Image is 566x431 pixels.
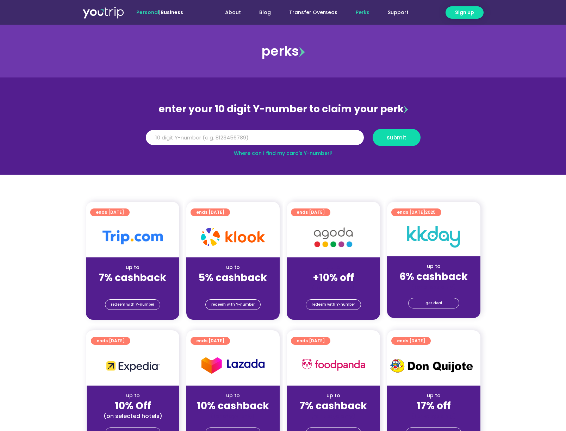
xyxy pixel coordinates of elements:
[327,264,340,271] span: up to
[250,6,280,19] a: Blog
[313,271,354,285] strong: +10% off
[191,337,230,345] a: ends [DATE]
[197,399,269,413] strong: 10% cashback
[455,9,474,16] span: Sign up
[397,208,436,216] span: ends [DATE]
[291,208,330,216] a: ends [DATE]
[196,337,224,345] span: ends [DATE]
[446,6,484,19] a: Sign up
[391,337,431,345] a: ends [DATE]
[397,337,425,345] span: ends [DATE]
[91,337,130,345] a: ends [DATE]
[161,9,183,16] a: Business
[425,298,442,308] span: get deal
[393,263,475,270] div: up to
[379,6,418,19] a: Support
[142,100,424,118] div: enter your 10 digit Y-number to claim your perk
[92,284,174,292] div: (for stays only)
[196,208,224,216] span: ends [DATE]
[136,9,159,16] span: Personal
[92,392,174,399] div: up to
[92,412,174,420] div: (on selected hotels)
[205,299,261,310] a: redeem with Y-number
[192,284,274,292] div: (for stays only)
[417,399,451,413] strong: 17% off
[297,208,325,216] span: ends [DATE]
[347,6,379,19] a: Perks
[299,399,367,413] strong: 7% cashback
[393,392,475,399] div: up to
[105,299,160,310] a: redeem with Y-number
[216,6,250,19] a: About
[280,6,347,19] a: Transfer Overseas
[211,300,255,310] span: redeem with Y-number
[199,271,267,285] strong: 5% cashback
[92,264,174,271] div: up to
[192,264,274,271] div: up to
[111,300,154,310] span: redeem with Y-number
[373,129,421,146] button: submit
[191,208,230,216] a: ends [DATE]
[146,130,364,145] input: 10 digit Y-number (e.g. 8123456789)
[393,412,475,420] div: (for stays only)
[136,9,183,16] span: |
[97,337,125,345] span: ends [DATE]
[399,270,468,283] strong: 6% cashback
[192,392,274,399] div: up to
[202,6,418,19] nav: Menu
[306,299,361,310] a: redeem with Y-number
[146,129,421,151] form: Y Number
[115,399,151,413] strong: 10% Off
[391,208,441,216] a: ends [DATE]2025
[387,135,406,140] span: submit
[99,271,166,285] strong: 7% cashback
[234,150,332,157] a: Where can I find my card’s Y-number?
[96,208,124,216] span: ends [DATE]
[90,208,130,216] a: ends [DATE]
[192,412,274,420] div: (for stays only)
[425,209,436,215] span: 2025
[312,300,355,310] span: redeem with Y-number
[291,337,330,345] a: ends [DATE]
[408,298,459,308] a: get deal
[292,284,374,292] div: (for stays only)
[393,283,475,291] div: (for stays only)
[292,412,374,420] div: (for stays only)
[292,392,374,399] div: up to
[297,337,325,345] span: ends [DATE]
